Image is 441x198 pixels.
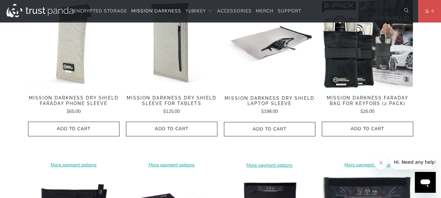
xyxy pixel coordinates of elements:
span: Mission Darkness Dry Shield Sleeve For Tablets [126,95,217,106]
span: Add to Cart [35,126,113,132]
a: Mission Darkness Faraday Bag for Keyfobs (2 pack) $26.00 [322,95,413,115]
a: Mission Darkness Dry Shield Sleeve For Tablets $125.00 [126,95,217,115]
span: Merch [256,8,274,14]
nav: Translation missing: en.navigation.header.main_nav [73,4,301,19]
a: More payment options [322,161,413,169]
a: More payment options [224,162,315,169]
span: $65.00 [67,108,81,114]
span: YubiKey [185,8,206,14]
span: Accessories [217,8,252,14]
button: Add to Cart [126,122,217,136]
button: Add to Cart [28,122,119,136]
iframe: Button to launch messaging window [415,172,436,193]
iframe: Message from company [390,155,436,169]
span: $198.00 [261,108,278,114]
span: Mission Darkness [131,8,181,14]
span: Mission Darkness Faraday Bag for Keyfobs (2 pack) [322,95,413,106]
a: Mission Darkness Dry Shield Laptop Sleeve $198.00 [224,96,315,115]
a: Support [278,4,301,19]
span: Mission Darkness Dry Shield Laptop Sleeve [224,96,315,107]
a: Accessories [217,4,252,19]
span: 0 [429,8,434,15]
span: Support [278,8,301,14]
span: $26.00 [360,108,374,114]
span: $125.00 [163,108,180,114]
button: Add to Cart [224,122,315,137]
button: Add to Cart [322,122,413,136]
img: Trust Panda Australia [7,4,73,17]
span: Encrypted Storage [73,8,127,14]
span: Add to Cart [231,127,308,132]
a: More payment options [126,161,217,169]
a: Mission Darkness Dry Shield Faraday Phone Sleeve $65.00 [28,95,119,115]
a: Merch [256,4,274,19]
span: Mission Darkness Dry Shield Faraday Phone Sleeve [28,95,119,106]
span: Hi. Need any help? [4,5,47,10]
summary: YubiKey [185,4,213,19]
a: Encrypted Storage [73,4,127,19]
a: Mission Darkness [131,4,181,19]
a: More payment options [28,161,119,169]
span: Add to Cart [133,126,211,132]
span: Add to Cart [329,126,406,132]
iframe: Close message [374,156,387,169]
